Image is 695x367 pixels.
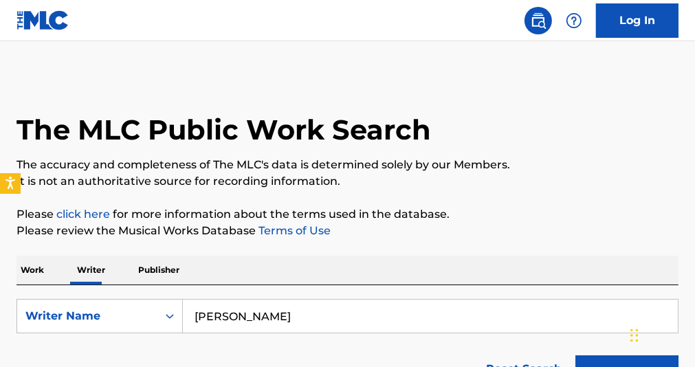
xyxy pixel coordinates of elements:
div: Help [560,7,588,34]
h1: The MLC Public Work Search [16,113,431,147]
a: Terms of Use [256,224,331,237]
img: search [530,12,547,29]
p: Publisher [134,256,184,285]
p: Work [16,256,48,285]
p: Please for more information about the terms used in the database. [16,206,679,223]
p: It is not an authoritative source for recording information. [16,173,679,190]
a: click here [56,208,110,221]
img: MLC Logo [16,10,69,30]
p: Writer [73,256,109,285]
a: Log In [596,3,679,38]
img: help [566,12,582,29]
div: Drag [630,315,639,356]
a: Public Search [525,7,552,34]
p: The accuracy and completeness of The MLC's data is determined solely by our Members. [16,157,679,173]
div: Writer Name [25,308,149,324]
p: Please review the Musical Works Database [16,223,679,239]
iframe: Chat Widget [626,301,695,367]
